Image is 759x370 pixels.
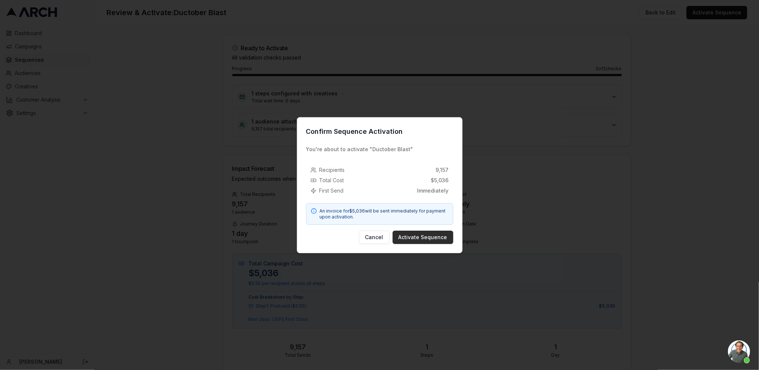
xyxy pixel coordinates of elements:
[431,177,449,184] span: $5,036
[417,187,449,194] span: Immediately
[306,126,453,137] h2: Confirm Sequence Activation
[306,146,453,153] p: You're about to activate " Ductober Blast "
[319,177,344,184] span: Total Cost
[319,187,344,194] span: First Send
[436,166,449,174] span: 9,157
[319,166,345,174] span: Recipients
[359,231,390,244] button: Cancel
[320,208,448,220] p: An invoice for $5,036 will be sent immediately for payment upon activation.
[393,231,453,244] button: Activate Sequence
